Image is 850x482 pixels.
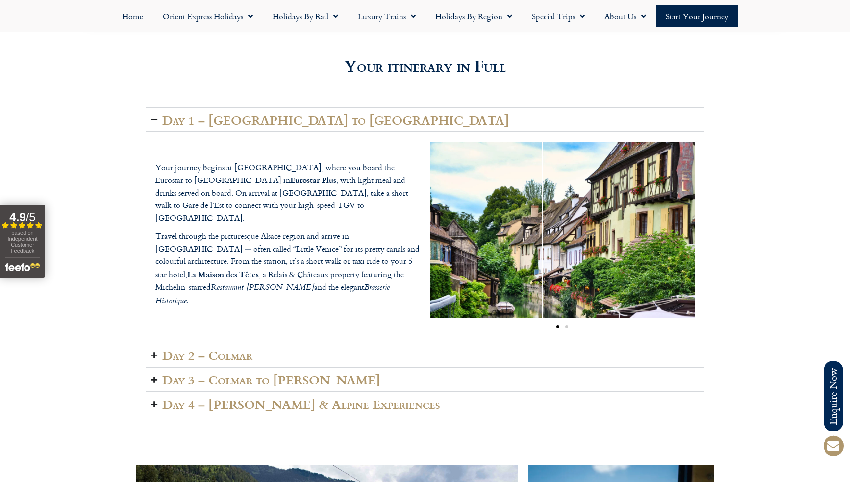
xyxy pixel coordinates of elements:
[153,5,263,27] a: Orient Express Holidays
[187,268,259,279] b: La Maison des Têtes
[162,373,380,386] h2: Day 3 – Colmar to [PERSON_NAME]
[155,161,420,225] p: Your journey begins at [GEOGRAPHIC_DATA], where you board the Eurostar to [GEOGRAPHIC_DATA] in , ...
[656,5,738,27] a: Start your Journey
[430,142,695,318] img: Colmar-2-1200
[263,5,348,27] a: Holidays by Rail
[556,325,559,328] span: Go to slide 1
[211,281,314,295] i: Restaurant [PERSON_NAME]
[155,281,390,308] i: Brasserie Historique
[146,392,704,416] summary: Day 4 – [PERSON_NAME] & Alpine Experiences
[348,5,425,27] a: Luxury Trains
[595,5,656,27] a: About Us
[290,174,336,185] b: Eurostar Plus
[425,5,522,27] a: Holidays by Region
[146,343,704,367] summary: Day 2 – Colmar
[5,5,845,27] nav: Menu
[112,5,153,27] a: Home
[162,348,252,362] h2: Day 2 – Colmar
[565,325,568,328] span: Go to slide 2
[146,57,704,73] h2: Your itinerary in Full
[146,107,704,417] div: Accordion. Open links with Enter or Space, close with Escape, and navigate with Arrow Keys
[522,5,595,27] a: Special Trips
[162,397,440,411] h2: Day 4 – [PERSON_NAME] & Alpine Experiences
[162,113,509,127] h2: Day 1 – [GEOGRAPHIC_DATA] to [GEOGRAPHIC_DATA]
[155,230,420,308] p: Travel through the picturesque Alsace region and arrive in [GEOGRAPHIC_DATA] — often called “Litt...
[146,367,704,392] summary: Day 3 – Colmar to [PERSON_NAME]
[430,142,695,333] div: Image Carousel
[146,107,704,132] summary: Day 1 – [GEOGRAPHIC_DATA] to [GEOGRAPHIC_DATA]
[430,142,695,318] div: 1 / 2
